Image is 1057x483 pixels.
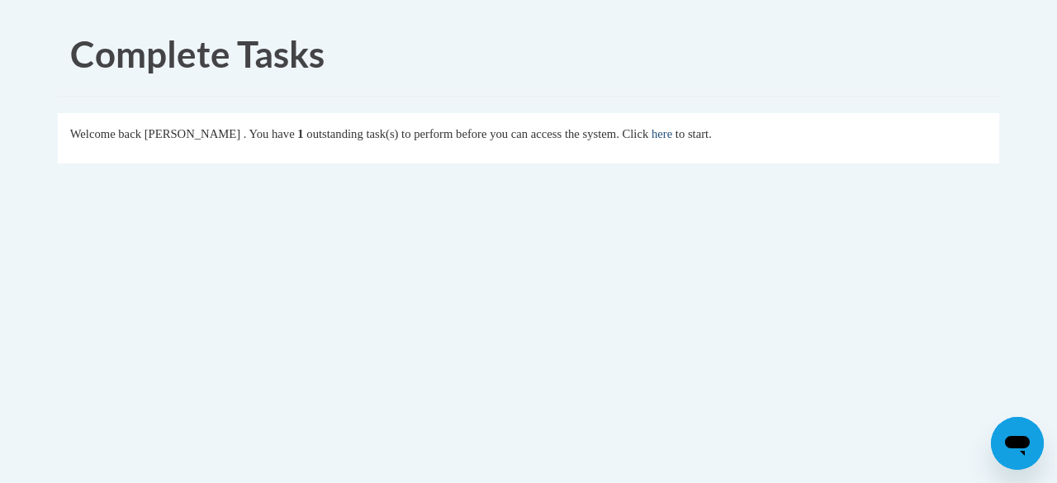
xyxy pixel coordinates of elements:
[675,127,712,140] span: to start.
[991,417,1044,470] iframe: Button to launch messaging window
[145,127,240,140] span: [PERSON_NAME]
[652,127,672,140] a: here
[306,127,648,140] span: outstanding task(s) to perform before you can access the system. Click
[70,32,325,75] span: Complete Tasks
[244,127,295,140] span: . You have
[70,127,141,140] span: Welcome back
[297,127,303,140] span: 1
